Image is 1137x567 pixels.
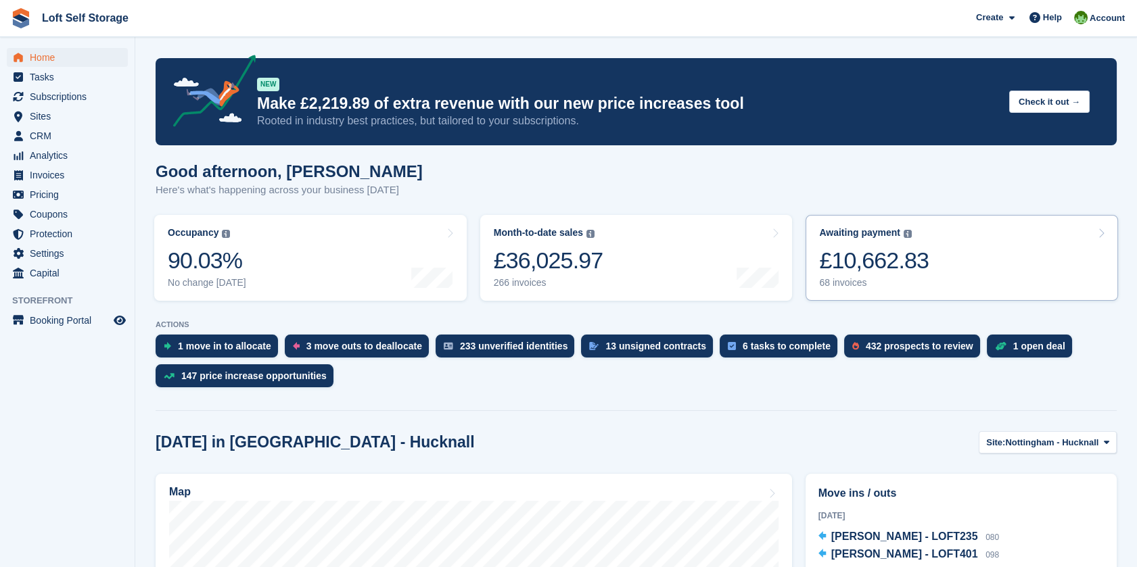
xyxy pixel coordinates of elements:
div: 432 prospects to review [866,341,973,351]
div: 6 tasks to complete [743,341,831,351]
img: stora-icon-8386f47178a22dfd0bd8f6a31ec36ba5ce8667c1dd55bd0f319d3a0aa187defe.svg [11,8,31,28]
a: menu [7,311,128,330]
span: 080 [985,533,999,542]
img: deal-1b604bf984904fb50ccaf53a9ad4b4a5d6e5aea283cecdc64d6e3604feb123c2.svg [995,341,1006,351]
span: Protection [30,224,111,243]
h1: Good afternoon, [PERSON_NAME] [156,162,423,180]
a: menu [7,264,128,282]
div: 90.03% [168,247,246,274]
span: Tasks [30,68,111,87]
span: CRM [30,126,111,145]
button: Check it out → [1009,91,1090,113]
p: Make £2,219.89 of extra revenue with our new price increases tool [257,94,998,114]
a: menu [7,107,128,126]
a: 1 move in to allocate [156,335,285,364]
div: £36,025.97 [494,247,603,274]
span: Invoices [30,166,111,184]
button: Site: Nottingham - Hucknall [979,431,1117,453]
span: [PERSON_NAME] - LOFT401 [831,548,978,560]
span: Nottingham - Hucknall [1005,436,1098,449]
img: prospect-51fa495bee0391a8d652442698ab0144808aea92771e9ea1ae160a38d050c398.svg [852,342,859,350]
img: price_increase_opportunities-93ffe204e8149a01c8c9dc8f82e8f89637d9d84a8eef4429ea346261dce0b2c0.svg [164,373,175,379]
div: Occupancy [168,227,218,239]
a: menu [7,224,128,243]
img: verify_identity-adf6edd0f0f0b5bbfe63781bf79b02c33cf7c696d77639b501bdc392416b5a36.svg [444,342,453,350]
a: menu [7,166,128,184]
a: [PERSON_NAME] - LOFT401 098 [818,546,999,564]
img: move_outs_to_deallocate_icon-f764333ba52eb49d3ac5e1228854f67142a1ed5810a6f6cc68b1a99e826820c5.svg [293,342,300,350]
div: £10,662.83 [819,247,929,274]
a: Preview store [112,312,128,328]
span: [PERSON_NAME] - LOFT235 [831,531,978,542]
div: 147 price increase opportunities [181,370,327,381]
a: menu [7,146,128,165]
p: Rooted in industry best practices, but tailored to your subscriptions. [257,114,998,128]
span: 098 [985,550,999,560]
img: price-adjustments-announcement-icon-8257ccfd72463d97f412b2fc003d46551f7dbcb40ab6d574587a9cd5c0d94... [162,55,256,132]
span: Home [30,48,111,67]
div: 1 open deal [1013,341,1065,351]
a: menu [7,185,128,204]
div: Month-to-date sales [494,227,583,239]
a: menu [7,126,128,145]
span: Site: [986,436,1005,449]
img: contract_signature_icon-13c848040528278c33f63329250d36e43548de30e8caae1d1a13099fd9432cc5.svg [589,342,599,350]
a: 233 unverified identities [436,335,582,364]
span: Storefront [12,294,135,307]
img: James Johnson [1074,11,1088,24]
a: menu [7,244,128,263]
div: No change [DATE] [168,277,246,289]
div: 266 invoices [494,277,603,289]
span: Sites [30,107,111,126]
a: Occupancy 90.03% No change [DATE] [154,215,467,301]
a: Loft Self Storage [37,7,134,29]
a: 3 move outs to deallocate [285,335,436,364]
p: ACTIONS [156,320,1117,329]
span: Capital [30,264,111,282]
span: Coupons [30,205,111,224]
p: Here's what's happening across your business [DATE] [156,182,423,198]
img: icon-info-grey-7440780725fd019a000dd9b08b2336e03edf1995a4989e88bcd33f0948082b44.svg [586,230,595,238]
h2: Move ins / outs [818,485,1104,501]
img: icon-info-grey-7440780725fd019a000dd9b08b2336e03edf1995a4989e88bcd33f0948082b44.svg [222,230,230,238]
span: Booking Portal [30,311,111,330]
a: 147 price increase opportunities [156,364,340,394]
div: 13 unsigned contracts [605,341,706,351]
span: Help [1043,11,1062,24]
a: Month-to-date sales £36,025.97 266 invoices [480,215,793,301]
div: NEW [257,78,279,91]
a: menu [7,68,128,87]
a: menu [7,87,128,106]
a: menu [7,205,128,224]
a: menu [7,48,128,67]
div: 3 move outs to deallocate [306,341,422,351]
div: Awaiting payment [819,227,900,239]
div: 1 move in to allocate [178,341,271,351]
span: Account [1090,11,1125,25]
span: Subscriptions [30,87,111,106]
span: Analytics [30,146,111,165]
a: 13 unsigned contracts [581,335,720,364]
span: Pricing [30,185,111,204]
h2: Map [169,486,191,498]
span: Settings [30,244,111,263]
img: task-75834270c22a3079a89374b754ae025e5fb1db73e45f91037f5363f120a921f8.svg [728,342,736,350]
div: 68 invoices [819,277,929,289]
h2: [DATE] in [GEOGRAPHIC_DATA] - Hucknall [156,433,475,451]
a: [PERSON_NAME] - LOFT235 080 [818,528,999,546]
div: [DATE] [818,510,1104,522]
a: 6 tasks to complete [720,335,844,364]
img: icon-info-grey-7440780725fd019a000dd9b08b2336e03edf1995a4989e88bcd33f0948082b44.svg [904,230,912,238]
span: Create [976,11,1003,24]
a: 432 prospects to review [844,335,987,364]
a: Awaiting payment £10,662.83 68 invoices [806,215,1118,301]
img: move_ins_to_allocate_icon-fdf77a2bb77ea45bf5b3d319d69a93e2d87916cf1d5bf7949dd705db3b84f3ca.svg [164,342,171,350]
div: 233 unverified identities [460,341,568,351]
a: 1 open deal [987,335,1079,364]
